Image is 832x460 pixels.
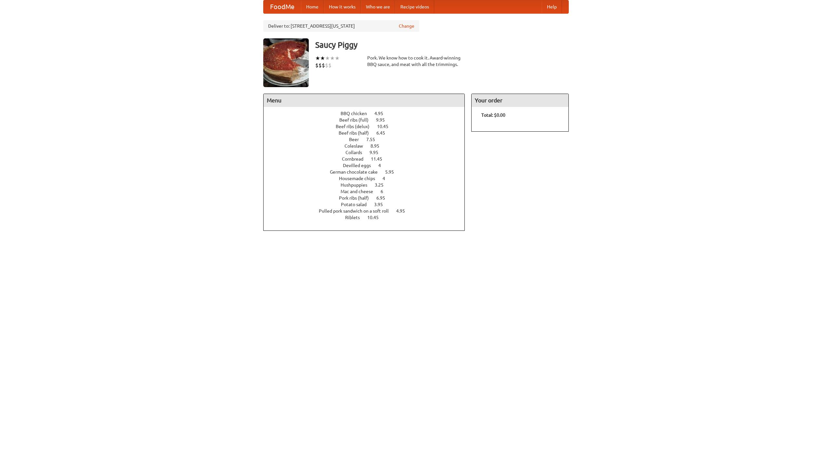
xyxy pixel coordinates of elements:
li: $ [315,62,318,69]
span: Potato salad [341,202,373,207]
a: Beef ribs (half) 6.45 [339,130,397,136]
a: How it works [324,0,361,13]
span: 6.45 [376,130,392,136]
a: Coleslaw 8.95 [344,143,391,149]
div: Deliver to: [STREET_ADDRESS][US_STATE] [263,20,419,32]
a: Cornbread 11.45 [342,156,394,162]
span: 11.45 [371,156,389,162]
span: German chocolate cake [330,169,384,175]
li: $ [322,62,325,69]
span: Pork ribs (half) [339,195,375,201]
a: Help [542,0,562,13]
span: 4 [383,176,392,181]
span: Coleslaw [344,143,370,149]
a: Devilled eggs 4 [343,163,393,168]
span: Devilled eggs [343,163,377,168]
img: angular.jpg [263,38,309,87]
span: 3.95 [374,202,389,207]
a: Housemade chips 4 [339,176,397,181]
li: $ [328,62,331,69]
span: Beef ribs (full) [339,117,375,123]
a: Riblets 10.45 [345,215,391,220]
h4: Menu [264,94,464,107]
a: Collards 9.95 [345,150,390,155]
span: Pulled pork sandwich on a soft roll [319,208,395,214]
span: Beef ribs (half) [339,130,375,136]
span: 7.55 [366,137,382,142]
li: ★ [325,55,330,62]
a: Beef ribs (delux) 10.45 [336,124,400,129]
a: Potato salad 3.95 [341,202,395,207]
span: 9.95 [376,117,391,123]
li: ★ [315,55,320,62]
li: $ [325,62,328,69]
a: FoodMe [264,0,301,13]
span: Collards [345,150,369,155]
h3: Saucy Piggy [315,38,569,51]
a: Beer 7.55 [349,137,387,142]
li: ★ [320,55,325,62]
span: 9.95 [370,150,385,155]
span: Beef ribs (delux) [336,124,376,129]
a: German chocolate cake 5.95 [330,169,406,175]
li: ★ [335,55,340,62]
span: 5.95 [385,169,400,175]
a: Beef ribs (full) 9.95 [339,117,397,123]
span: Cornbread [342,156,370,162]
a: Home [301,0,324,13]
a: BBQ chicken 4.95 [341,111,395,116]
span: Beer [349,137,365,142]
span: 8.95 [370,143,386,149]
div: Pork. We know how to cook it. Award-winning BBQ sauce, and meat with all the trimmings. [367,55,465,68]
span: 4.95 [374,111,390,116]
span: 10.45 [377,124,395,129]
span: 3.25 [375,182,390,188]
a: Who we are [361,0,395,13]
span: 4.95 [396,208,411,214]
span: 10.45 [367,215,385,220]
a: Mac and cheese 6 [341,189,395,194]
b: Total: $0.00 [481,112,505,118]
span: 6 [381,189,390,194]
li: $ [318,62,322,69]
h4: Your order [472,94,568,107]
span: Mac and cheese [341,189,380,194]
span: 6.95 [376,195,392,201]
span: Housemade chips [339,176,382,181]
span: Riblets [345,215,366,220]
li: ★ [330,55,335,62]
a: Change [399,23,414,29]
a: Recipe videos [395,0,434,13]
span: Hushpuppies [341,182,374,188]
a: Hushpuppies 3.25 [341,182,396,188]
span: 4 [378,163,387,168]
span: BBQ chicken [341,111,373,116]
a: Pork ribs (half) 6.95 [339,195,397,201]
a: Pulled pork sandwich on a soft roll 4.95 [319,208,417,214]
